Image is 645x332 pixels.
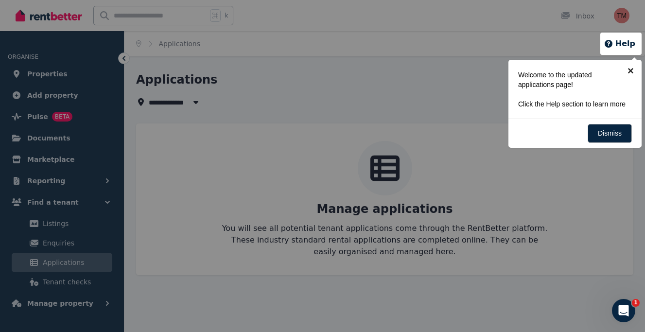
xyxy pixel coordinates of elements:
[604,38,635,50] button: Help
[620,60,642,82] a: ×
[518,70,626,89] p: Welcome to the updated applications page!
[612,299,635,322] iframe: Intercom live chat
[518,99,626,109] p: Click the Help section to learn more
[632,299,640,307] span: 1
[588,124,632,143] a: Dismiss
